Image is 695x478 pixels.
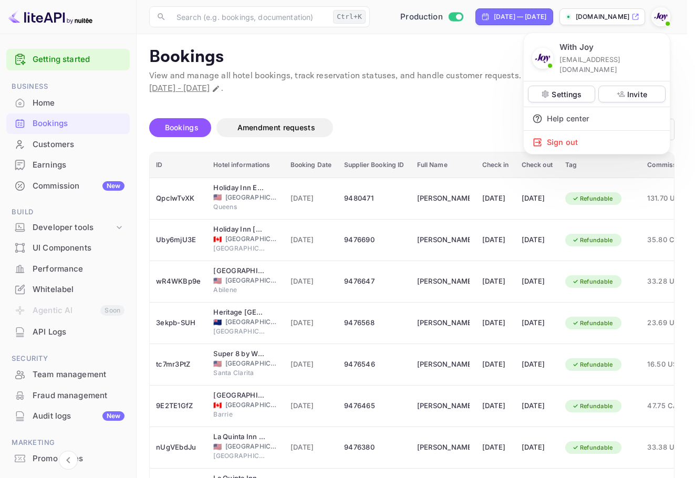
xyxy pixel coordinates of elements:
[524,107,670,130] div: Help center
[524,131,670,154] div: Sign out
[627,89,647,100] p: Invite
[559,55,661,75] p: [EMAIL_ADDRESS][DOMAIN_NAME]
[552,89,582,100] p: Settings
[559,41,594,54] p: With Joy
[533,49,552,68] img: With Joy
